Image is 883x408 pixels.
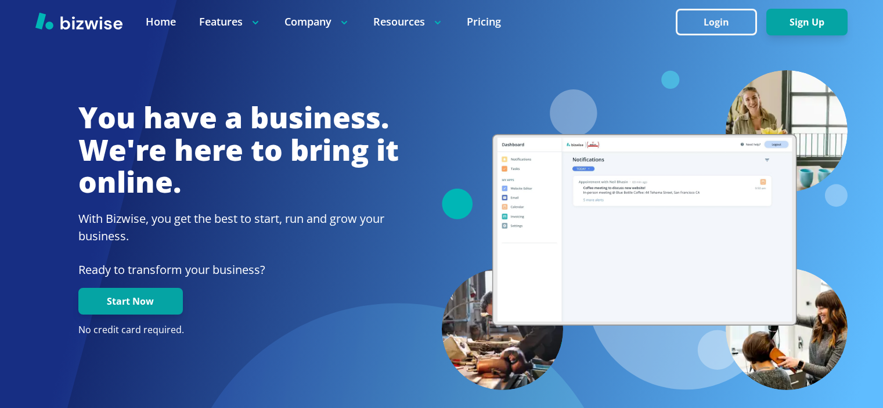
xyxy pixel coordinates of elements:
a: Login [676,17,766,28]
button: Start Now [78,288,183,315]
h1: You have a business. We're here to bring it online. [78,102,399,198]
p: Company [284,15,350,29]
p: No credit card required. [78,324,399,337]
p: Features [199,15,261,29]
button: Login [676,9,757,35]
a: Home [146,15,176,29]
p: Resources [373,15,444,29]
a: Start Now [78,296,183,307]
h2: With Bizwise, you get the best to start, run and grow your business. [78,210,399,245]
p: Ready to transform your business? [78,261,399,279]
a: Pricing [467,15,501,29]
button: Sign Up [766,9,848,35]
img: Bizwise Logo [35,12,122,30]
a: Sign Up [766,17,848,28]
